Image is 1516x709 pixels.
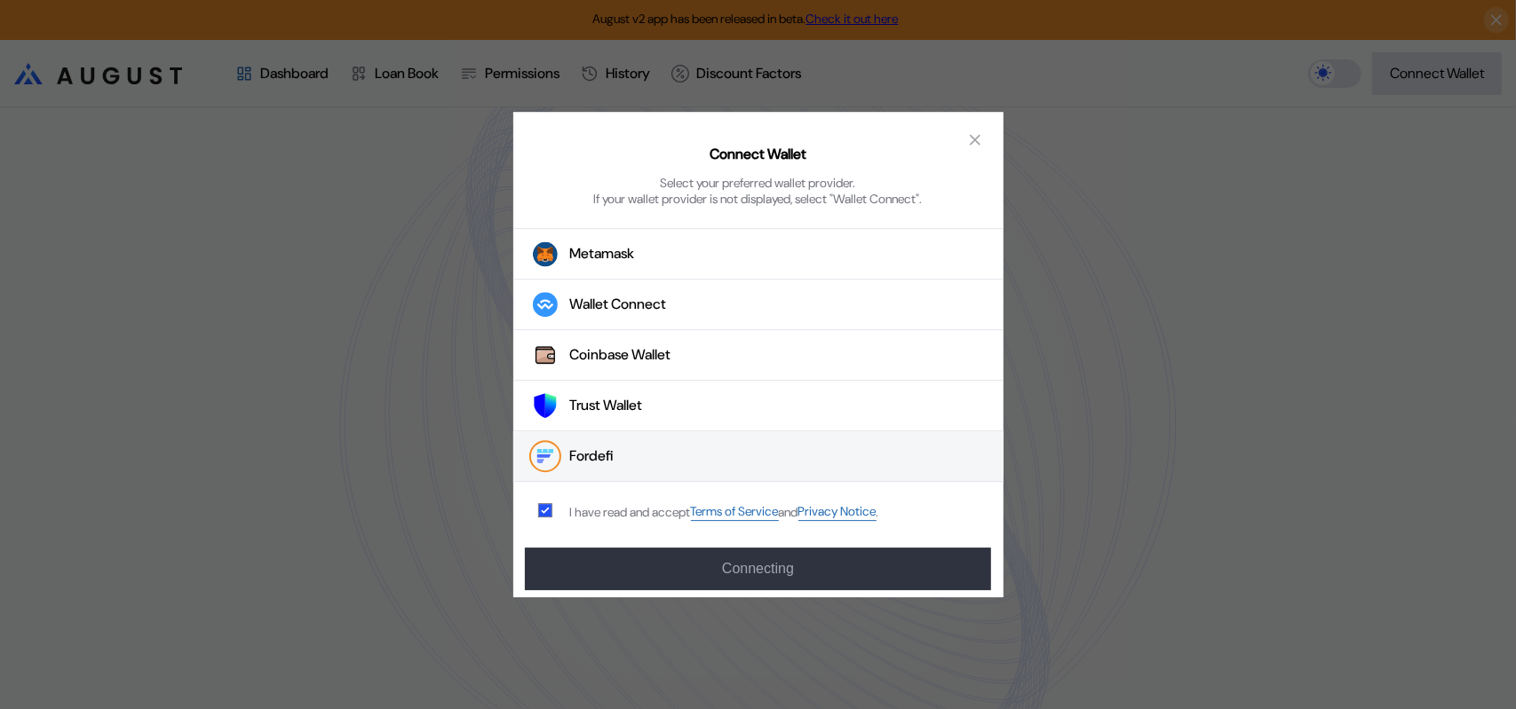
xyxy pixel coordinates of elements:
[961,126,989,154] button: close modal
[570,447,615,466] div: Fordefi
[570,346,671,365] div: Coinbase Wallet
[513,382,1004,432] button: Trust WalletTrust Wallet
[533,445,558,469] img: Fordefi
[570,397,643,415] div: Trust Wallet
[570,245,635,264] div: Metamask
[710,145,806,163] h2: Connect Wallet
[594,191,923,207] div: If your wallet provider is not displayed, select "Wallet Connect".
[513,331,1004,382] button: Coinbase WalletCoinbase Wallet
[533,394,558,419] img: Trust Wallet
[525,548,990,590] button: Connecting
[661,175,856,191] div: Select your preferred wallet provider.
[798,504,877,521] a: Privacy Notice
[570,504,879,521] div: I have read and accept .
[779,504,798,520] span: and
[513,432,1004,483] button: FordefiFordefi
[513,229,1004,280] button: Metamask
[691,504,779,521] a: Terms of Service
[533,343,558,368] img: Coinbase Wallet
[570,295,667,314] div: Wallet Connect
[513,280,1004,331] button: Wallet Connect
